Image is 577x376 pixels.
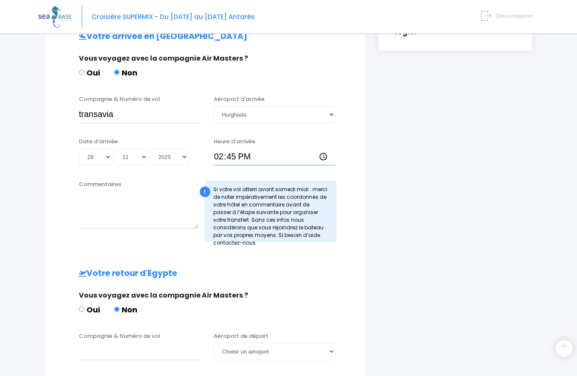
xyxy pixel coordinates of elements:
input: Non [114,70,120,75]
label: Compagnie & Numéro de vol [79,95,160,103]
span: Vous voyagez avec la compagnie Air Masters ? [79,290,248,300]
span: Croisière SUPERMIX - Du [DATE] au [DATE] Antarès [92,12,255,21]
label: Oui [79,67,100,78]
input: Oui [79,306,84,312]
label: Aéroport de départ [214,332,268,340]
h2: Votre arrivée en [GEOGRAPHIC_DATA] [62,32,348,42]
input: Non [114,306,120,312]
span: Vous voyagez avec la compagnie Air Masters ? [79,53,248,63]
label: Heure d'arrivée [214,137,255,146]
div: ! [200,187,210,197]
label: Non [114,304,137,315]
label: Aéroport d'arrivée [214,95,265,103]
label: Non [114,67,137,78]
label: Commentaires [79,180,121,189]
label: Compagnie & Numéro de vol [79,332,160,340]
input: Oui [79,70,84,75]
h2: Votre retour d'Egypte [62,269,348,279]
span: Déconnexion [496,12,533,20]
label: Date d'arrivée [79,137,118,146]
label: Oui [79,304,100,315]
div: Si votre vol atterri avant samedi midi : merci de noter impérativement les coordonnés de votre hô... [205,181,337,242]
